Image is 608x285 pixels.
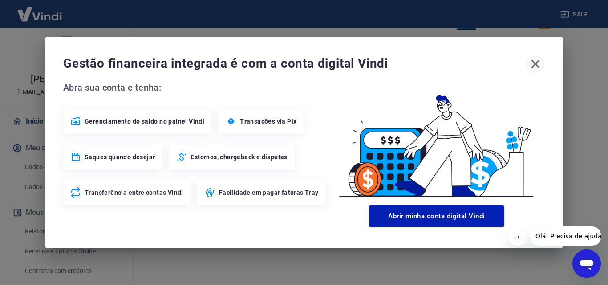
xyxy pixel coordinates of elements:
span: Facilidade em pagar faturas Tray [219,188,319,197]
button: Abrir minha conta digital Vindi [369,205,504,227]
img: Good Billing [328,80,545,202]
span: Estornos, chargeback e disputas [191,153,287,161]
span: Transações via Pix [240,117,296,126]
iframe: Mensagem da empresa [530,226,601,246]
span: Olá! Precisa de ajuda? [5,6,75,13]
span: Abra sua conta e tenha: [63,80,328,95]
span: Gerenciamento do saldo no painel Vindi [85,117,204,126]
iframe: Fechar mensagem [509,228,527,246]
iframe: Botão para abrir a janela de mensagens [572,249,601,278]
span: Transferência entre contas Vindi [85,188,183,197]
span: Gestão financeira integrada é com a conta digital Vindi [63,55,526,72]
span: Saques quando desejar [85,153,155,161]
